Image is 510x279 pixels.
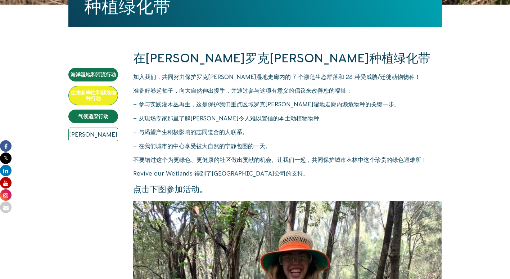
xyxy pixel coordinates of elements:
[133,129,248,135] span: – 与渴望产生积极影响的志同道合的人联系。
[133,101,400,107] span: – 参与实践灌木丛再生，这是保护我们重点区域罗克[PERSON_NAME]湿地走廊内濒危物种的关键一步。
[133,115,325,121] span: – 从现场专家那里了解[PERSON_NAME]令人难以置信的本土动植物物种。
[133,156,427,163] span: 不要错过这个为更绿色、更健康的社区做出贡献的机会。让我们一起，共同保护城市丛林中这个珍贵的绿色避难所！
[68,110,118,123] a: 气候适应行动
[133,185,208,194] span: 点击下图参加活动。
[68,128,118,141] a: [PERSON_NAME]
[133,74,420,80] span: 加入我们，共同努力保护罗克[PERSON_NAME]湿地走廊内的 7 个濒危生态群落和 28 种受威胁/迁徙动物物种！
[133,143,271,149] span: – 在我们城市的中心享受被大自然的宁静包围的一天。
[133,170,309,177] span: Revive our Wetlands 得到了[GEOGRAPHIC_DATA]公司的支持。
[133,87,352,94] span: 准备好卷起袖子，向大自然伸出援手，并通过参与这项有意义的倡议来改善您的福祉：
[133,50,442,67] h2: 在[PERSON_NAME]罗克[PERSON_NAME]种植绿化带
[68,68,118,81] a: 海洋湿地和河流行动
[68,86,118,105] a: 生物多样性和濒危物种行动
